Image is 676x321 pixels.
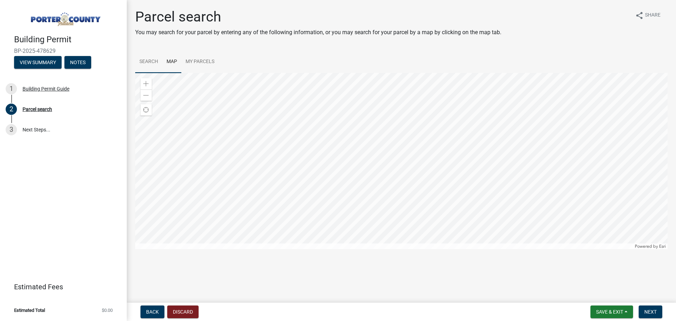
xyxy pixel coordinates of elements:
[135,8,501,25] h1: Parcel search
[633,243,668,249] div: Powered by
[596,309,623,315] span: Save & Exit
[140,305,164,318] button: Back
[162,51,181,73] a: Map
[140,89,152,101] div: Zoom out
[14,7,115,27] img: Porter County, Indiana
[6,83,17,94] div: 1
[167,305,199,318] button: Discard
[644,309,657,315] span: Next
[6,104,17,115] div: 2
[14,35,121,45] h4: Building Permit
[64,60,91,66] wm-modal-confirm: Notes
[645,11,661,20] span: Share
[14,48,113,54] span: BP-2025-478629
[14,60,62,66] wm-modal-confirm: Summary
[590,305,633,318] button: Save & Exit
[630,8,666,22] button: shareShare
[14,56,62,69] button: View Summary
[64,56,91,69] button: Notes
[181,51,219,73] a: My Parcels
[140,78,152,89] div: Zoom in
[659,244,666,249] a: Esri
[635,11,644,20] i: share
[102,308,113,313] span: $0.00
[140,104,152,116] div: Find my location
[135,28,501,37] p: You may search for your parcel by entering any of the following information, or you may search fo...
[146,309,159,315] span: Back
[6,124,17,135] div: 3
[135,51,162,73] a: Search
[23,86,69,91] div: Building Permit Guide
[23,107,52,112] div: Parcel search
[6,280,115,294] a: Estimated Fees
[639,305,662,318] button: Next
[14,308,45,313] span: Estimated Total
